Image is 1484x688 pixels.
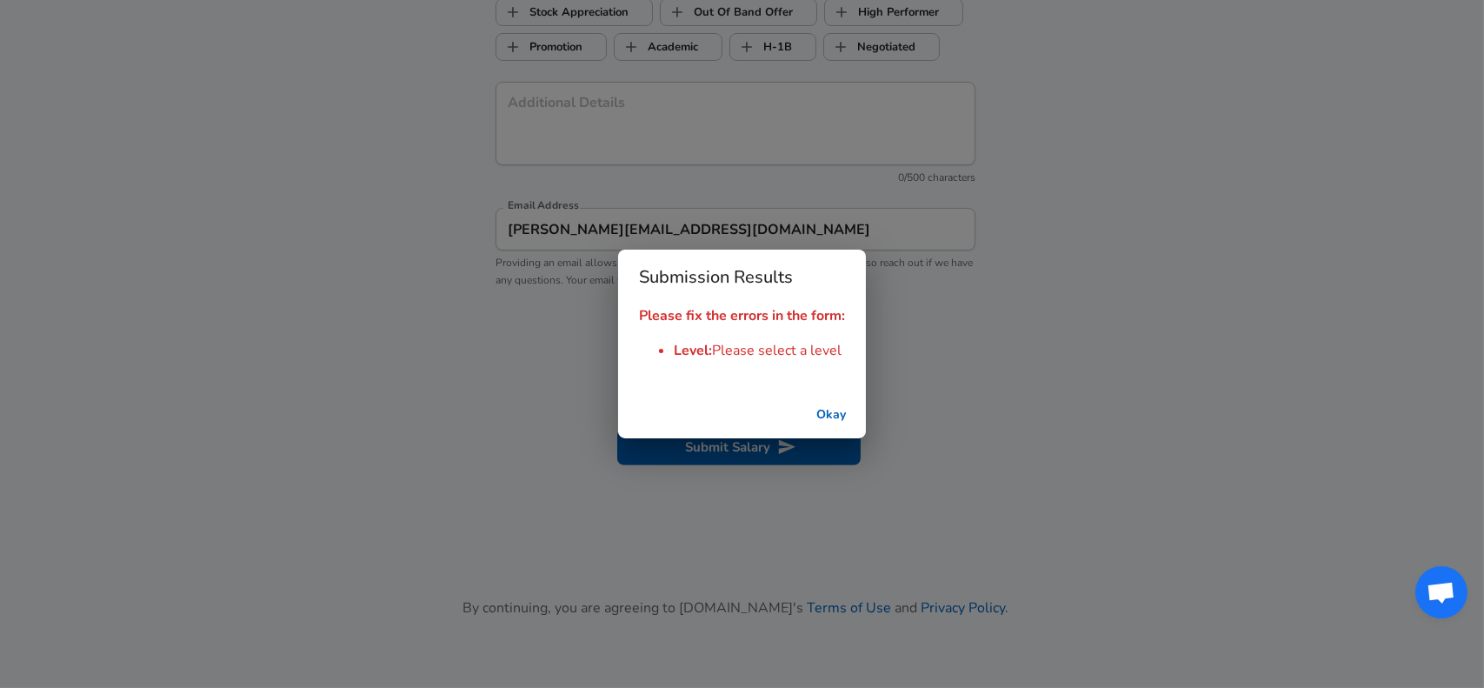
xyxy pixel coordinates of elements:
[618,250,866,305] h2: Submission Results
[639,306,845,325] strong: Please fix the errors in the form:
[1415,566,1467,618] div: Open chat
[712,341,842,360] span: Please select a level
[803,399,859,431] button: successful-submission-button
[674,341,712,360] span: Level :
